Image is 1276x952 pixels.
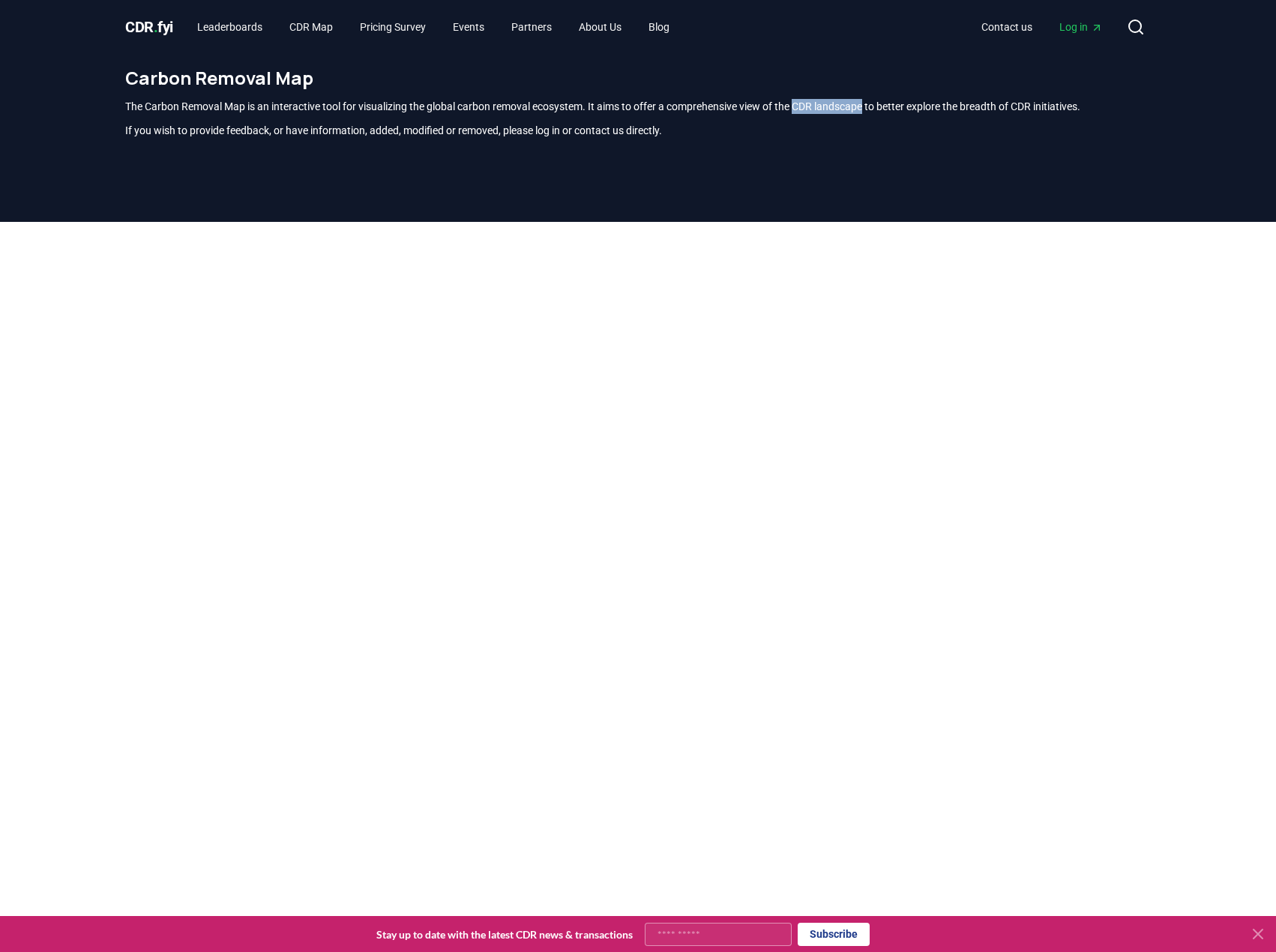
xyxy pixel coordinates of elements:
[1059,19,1103,34] span: Log in
[1047,13,1115,40] a: Log in
[277,13,345,40] a: CDR Map
[969,13,1115,40] nav: Main
[154,18,158,36] span: .
[185,13,681,40] nav: Main
[125,16,173,37] a: CDR.fyi
[567,13,634,40] a: About Us
[125,18,173,36] span: CDR fyi
[637,13,681,40] a: Blog
[125,66,1151,90] h1: Carbon Removal Map
[125,99,1151,114] p: The Carbon Removal Map is an interactive tool for visualizing the global carbon removal ecosystem...
[499,13,564,40] a: Partners
[441,13,496,40] a: Events
[969,13,1044,40] a: Contact us
[185,13,274,40] a: Leaderboards
[125,123,1151,138] p: If you wish to provide feedback, or have information, added, modified or removed, please log in o...
[348,13,438,40] a: Pricing Survey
